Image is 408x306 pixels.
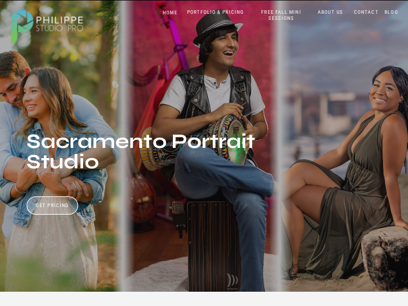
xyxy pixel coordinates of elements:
[316,9,345,16] a: ABOUT US
[184,9,246,16] a: PORTFOLIO & PRICING
[383,9,400,16] a: BLOG
[34,202,71,210] a: Get Pricing
[253,9,310,22] a: FREE FALL MINI SESSIONS
[156,10,185,16] a: HOME
[27,131,257,199] h1: Sacramento Portrait Studio
[352,9,380,16] a: CONTACT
